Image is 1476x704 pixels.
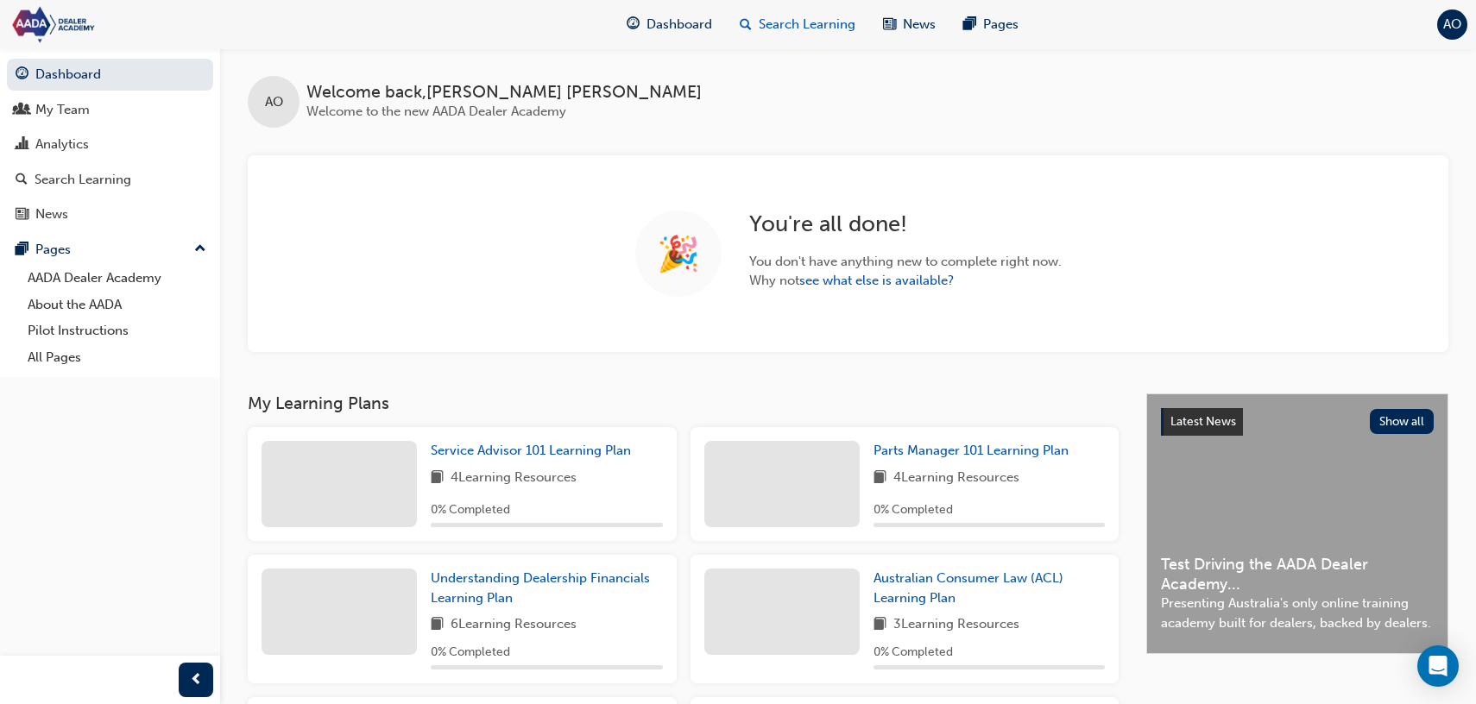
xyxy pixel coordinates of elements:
span: Service Advisor 101 Learning Plan [431,443,631,458]
a: see what else is available? [799,273,954,288]
a: About the AADA [21,292,213,318]
span: book-icon [431,468,444,489]
span: 4 Learning Resources [893,468,1019,489]
button: Show all [1370,409,1435,434]
span: news-icon [883,14,896,35]
span: Understanding Dealership Financials Learning Plan [431,570,650,606]
span: 3 Learning Resources [893,614,1019,636]
span: Presenting Australia's only online training academy built for dealers, backed by dealers. [1161,594,1434,632]
span: Test Driving the AADA Dealer Academy... [1161,555,1434,594]
span: 0 % Completed [431,500,510,520]
span: Latest News [1170,414,1236,429]
a: My Team [7,94,213,126]
a: Search Learning [7,164,213,196]
a: Analytics [7,129,213,160]
span: prev-icon [190,669,203,691]
span: 4 Learning Resources [451,468,577,489]
span: guage-icon [627,14,640,35]
span: people-icon [16,103,28,118]
button: AO [1437,9,1467,40]
h3: My Learning Plans [248,393,1119,413]
a: Latest NewsShow allTest Driving the AADA Dealer Academy...Presenting Australia's only online trai... [1146,393,1448,654]
div: Search Learning [35,170,131,190]
span: Search Learning [759,15,855,35]
span: guage-icon [16,67,28,83]
span: book-icon [874,614,886,636]
span: news-icon [16,207,28,223]
a: AADA Dealer Academy [21,265,213,292]
span: 0 % Completed [874,643,953,663]
span: Welcome back , [PERSON_NAME] [PERSON_NAME] [306,83,702,103]
span: book-icon [874,468,886,489]
div: Pages [35,240,71,260]
a: News [7,198,213,230]
span: up-icon [194,238,206,261]
span: book-icon [431,614,444,636]
a: Australian Consumer Law (ACL) Learning Plan [874,569,1106,607]
span: Welcome to the new AADA Dealer Academy [306,104,566,119]
span: You don ' t have anything new to complete right now. [749,252,1062,272]
a: All Pages [21,344,213,371]
span: search-icon [16,173,28,188]
a: news-iconNews [869,7,949,42]
a: guage-iconDashboard [613,7,726,42]
img: Trak [9,5,207,44]
button: Pages [7,234,213,266]
span: AO [1443,15,1461,35]
div: My Team [35,100,90,120]
a: Dashboard [7,59,213,91]
a: search-iconSearch Learning [726,7,869,42]
h2: You ' re all done! [749,211,1062,238]
span: News [903,15,936,35]
span: AO [265,92,283,112]
span: Dashboard [647,15,712,35]
button: DashboardMy TeamAnalyticsSearch LearningNews [7,55,213,234]
span: 6 Learning Resources [451,614,577,636]
span: 0 % Completed [431,643,510,663]
span: pages-icon [963,14,976,35]
div: Analytics [35,135,89,154]
span: 0 % Completed [874,500,953,520]
span: search-icon [740,14,752,35]
a: Pilot Instructions [21,317,213,344]
span: pages-icon [16,242,28,258]
a: pages-iconPages [949,7,1032,42]
span: 🎉 [657,244,700,264]
a: Understanding Dealership Financials Learning Plan [431,569,663,607]
a: Parts Manager 101 Learning Plan [874,441,1075,461]
span: Australian Consumer Law (ACL) Learning Plan [874,570,1063,606]
span: Pages [983,15,1019,35]
a: Latest NewsShow all [1161,408,1434,436]
a: Service Advisor 101 Learning Plan [431,441,638,461]
span: Why not [749,271,1062,291]
span: chart-icon [16,137,28,153]
div: Open Intercom Messenger [1417,645,1459,687]
div: News [35,204,68,224]
span: Parts Manager 101 Learning Plan [874,443,1069,458]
